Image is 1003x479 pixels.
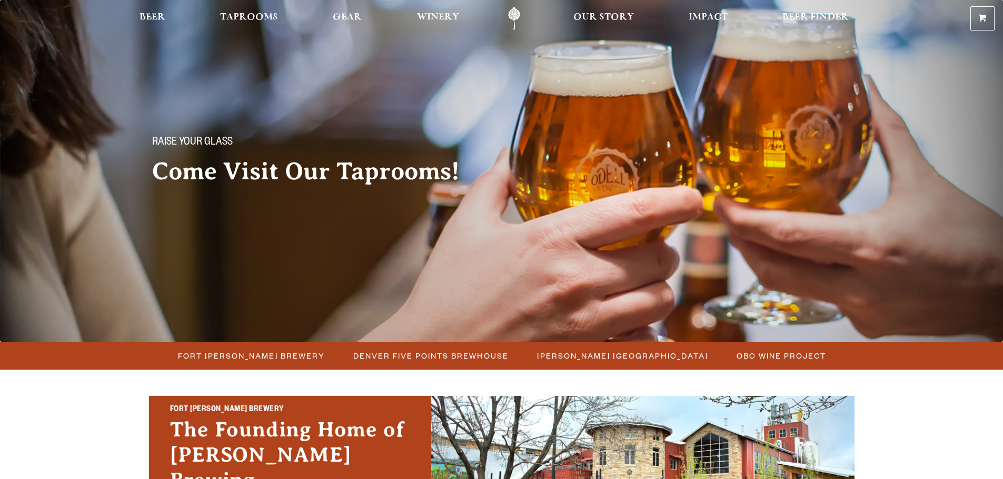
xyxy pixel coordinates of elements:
[326,7,369,30] a: Gear
[170,403,410,417] h2: Fort [PERSON_NAME] Brewery
[730,348,831,363] a: OBC Wine Project
[682,7,734,30] a: Impact
[737,348,826,363] span: OBC Wine Project
[410,7,466,30] a: Winery
[573,13,634,22] span: Our Story
[494,7,534,30] a: Odell Home
[152,136,233,150] span: Raise your glass
[213,7,285,30] a: Taprooms
[152,158,481,185] h2: Come Visit Our Taprooms!
[333,13,362,22] span: Gear
[689,13,728,22] span: Impact
[347,348,514,363] a: Denver Five Points Brewhouse
[140,13,165,22] span: Beer
[417,13,459,22] span: Winery
[537,348,708,363] span: [PERSON_NAME] [GEOGRAPHIC_DATA]
[531,348,713,363] a: [PERSON_NAME] [GEOGRAPHIC_DATA]
[172,348,330,363] a: Fort [PERSON_NAME] Brewery
[178,348,325,363] span: Fort [PERSON_NAME] Brewery
[782,13,849,22] span: Beer Finder
[353,348,509,363] span: Denver Five Points Brewhouse
[220,13,278,22] span: Taprooms
[567,7,641,30] a: Our Story
[133,7,172,30] a: Beer
[776,7,856,30] a: Beer Finder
